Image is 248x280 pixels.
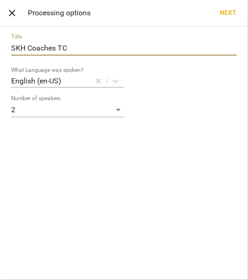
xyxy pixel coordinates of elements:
[7,7,18,19] span: close
[213,5,244,21] button: Next
[220,8,237,18] span: Next
[11,96,61,102] label: Number of speakers
[11,68,84,73] label: What Language was spoken?
[28,8,205,17] h3: Processing options
[11,76,61,86] p: English (en-US)
[11,34,22,40] label: Title
[4,5,20,21] button: Close
[11,102,124,117] div: 2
